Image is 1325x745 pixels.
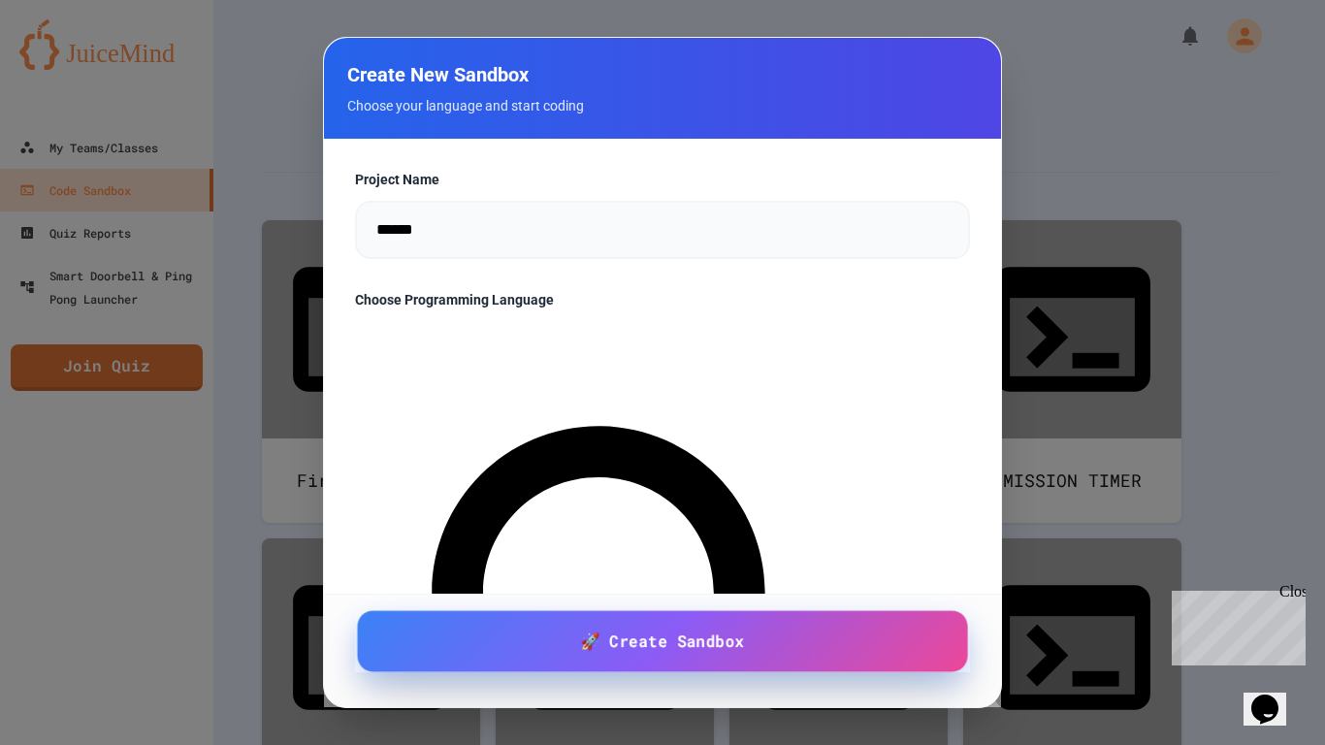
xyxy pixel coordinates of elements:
[1244,667,1306,726] iframe: chat widget
[347,61,978,88] h2: Create New Sandbox
[8,8,134,123] div: Chat with us now!Close
[355,290,970,309] label: Choose Programming Language
[1164,583,1306,665] iframe: chat widget
[581,629,745,653] span: 🚀 Create Sandbox
[355,170,970,189] label: Project Name
[347,96,978,115] p: Choose your language and start coding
